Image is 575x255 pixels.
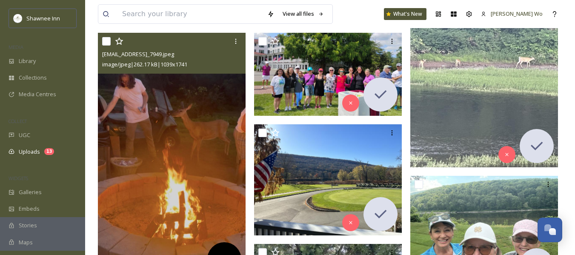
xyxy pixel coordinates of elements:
span: Galleries [19,188,42,196]
span: Library [19,57,36,65]
span: UGC [19,131,30,139]
span: image/jpeg | 262.17 kB | 1039 x 1741 [102,60,187,68]
span: Collections [19,74,47,82]
a: View all files [278,6,328,22]
span: [PERSON_NAME] Wo [491,10,543,17]
div: 13 [44,148,54,155]
span: Uploads [19,148,40,156]
button: Open Chat [538,218,562,242]
a: [PERSON_NAME] Wo [477,6,547,22]
img: ext_1754228628.852174_Smythchris76@gmail.com-IMG_5984.jpeg [254,124,402,235]
span: Maps [19,238,33,246]
input: Search your library [118,5,263,23]
img: ext_1754498292.466951_michelle_maier@yahoo.com-IMG_20250802_141840376.jpg [254,33,402,116]
span: WIDGETS [9,175,28,181]
span: MEDIA [9,44,23,50]
img: shawnee-300x300.jpg [14,14,22,23]
span: Embeds [19,205,40,213]
span: Stories [19,221,37,229]
span: Shawnee Inn [26,14,60,22]
a: What's New [384,8,426,20]
span: [EMAIL_ADDRESS]_7949.jpeg [102,50,174,58]
span: COLLECT [9,118,27,124]
span: Media Centres [19,90,56,98]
